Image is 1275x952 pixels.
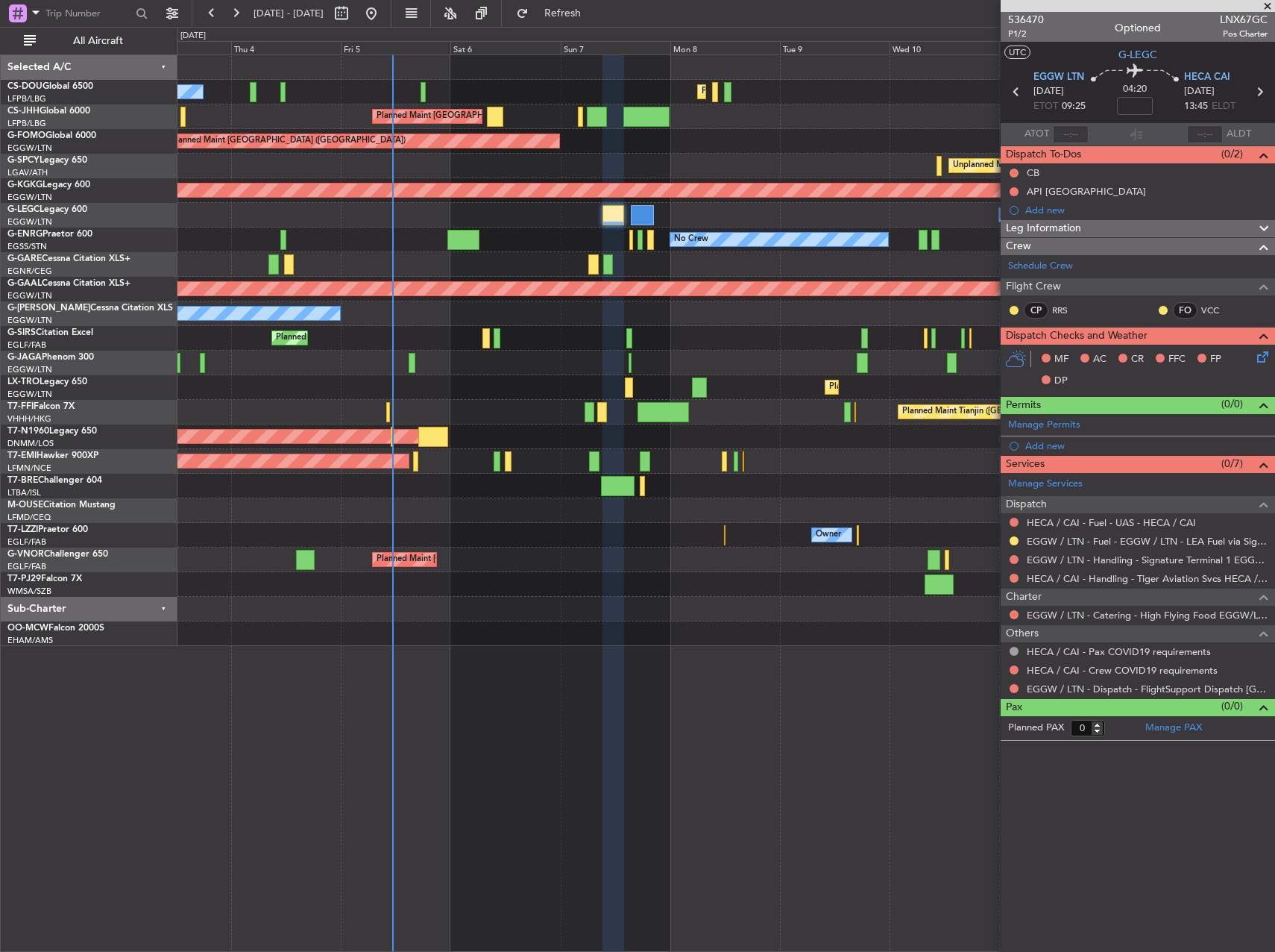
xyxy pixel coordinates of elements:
div: CP [1024,302,1048,319]
span: ATOT [1024,127,1049,142]
span: G-ENRG [7,230,42,239]
a: EGSS/STN [7,241,47,252]
div: Fri 5 [341,41,450,54]
div: Thu 4 [231,41,341,54]
div: No Crew [674,228,708,251]
span: Dispatch To-Dos [1006,146,1081,163]
span: Dispatch Checks and Weather [1006,328,1147,345]
a: EHAM/AMS [7,635,53,646]
div: CB [1027,166,1039,179]
label: Planned PAX [1008,721,1064,736]
span: MF [1054,352,1068,367]
span: Crew [1006,238,1031,255]
a: LFPB/LBG [7,118,46,129]
div: Planned Maint [GEOGRAPHIC_DATA] ([GEOGRAPHIC_DATA]) [702,81,936,103]
span: (0/0) [1221,396,1243,412]
span: T7-EMI [7,451,37,460]
div: Planned Maint Tianjin ([GEOGRAPHIC_DATA]) [902,401,1076,423]
a: M-OUSECitation Mustang [7,501,116,510]
span: 09:25 [1062,99,1086,114]
div: Tue 9 [780,41,890,54]
a: EGLF/FAB [7,561,46,572]
a: EGGW/LTN [7,290,52,301]
div: Wed 10 [890,41,999,54]
a: CS-DOUGlobal 6500 [7,82,93,91]
a: EGGW / LTN - Handling - Signature Terminal 1 EGGW / LTN [1027,554,1268,566]
a: G-KGKGLegacy 600 [7,181,90,190]
a: LFMN/NCE [7,463,51,474]
span: CR [1131,352,1144,367]
span: G-[PERSON_NAME] [7,304,90,313]
span: T7-PJ29 [7,574,41,583]
span: G-LEGC [1118,47,1157,63]
a: G-JAGAPhenom 300 [7,353,94,362]
a: EGGW/LTN [7,389,52,400]
a: EGLF/FAB [7,536,46,548]
a: Manage Permits [1008,418,1080,433]
div: Planned Maint Dusseldorf [829,376,927,398]
a: EGGW/LTN [7,216,52,228]
span: Dispatch [1006,496,1047,513]
span: Leg Information [1006,220,1081,237]
a: LGAV/ATH [7,167,48,178]
span: 04:20 [1123,82,1147,97]
a: EGNR/CEG [7,266,52,277]
span: CS-DOU [7,82,42,91]
div: FO [1173,302,1197,319]
div: Optioned [1115,20,1161,36]
a: OO-MCWFalcon 2000S [7,624,104,633]
a: RRS [1052,304,1086,317]
span: (0/2) [1221,146,1243,162]
a: EGLF/FAB [7,339,46,351]
span: EGGW LTN [1033,70,1084,85]
span: G-SIRS [7,328,36,337]
span: Pax [1006,699,1022,716]
button: UTC [1004,46,1030,59]
div: Planned Maint [GEOGRAPHIC_DATA] ([GEOGRAPHIC_DATA]) [171,130,406,152]
a: LX-TROLegacy 650 [7,378,87,386]
span: ELDT [1212,99,1235,114]
span: (0/0) [1221,698,1243,714]
a: HECA / CAI - Pax COVID19 requirements [1027,645,1211,658]
div: Planned Maint [GEOGRAPHIC_DATA] ([GEOGRAPHIC_DATA]) [377,105,611,128]
a: VCC [1201,304,1235,317]
a: T7-BREChallenger 604 [7,476,102,485]
span: T7-FFI [7,402,34,411]
div: [DATE] [180,30,206,43]
span: [DATE] - [DATE] [254,7,324,20]
input: Trip Number [45,2,131,25]
span: T7-BRE [7,476,38,485]
a: T7-PJ29Falcon 7X [7,574,82,583]
a: Manage PAX [1145,721,1202,736]
span: CS-JHH [7,107,40,116]
span: [DATE] [1033,84,1064,99]
a: T7-EMIHawker 900XP [7,451,98,460]
a: LTBA/ISL [7,487,41,498]
span: Pos Charter [1220,28,1268,40]
div: Unplanned Maint [GEOGRAPHIC_DATA] ([PERSON_NAME] Intl) [953,154,1194,177]
a: T7-FFIFalcon 7X [7,402,75,411]
div: Mon 8 [670,41,780,54]
div: Planned Maint [GEOGRAPHIC_DATA] ([GEOGRAPHIC_DATA]) [276,327,511,349]
span: Permits [1006,397,1041,414]
div: Sun 7 [561,41,670,54]
span: Charter [1006,589,1042,606]
a: Manage Services [1008,477,1083,492]
a: LFMD/CEQ [7,512,51,523]
span: Refresh [532,8,594,19]
span: OO-MCW [7,624,48,633]
span: G-FOMO [7,131,45,140]
a: WMSA/SZB [7,586,51,597]
a: G-VNORChallenger 650 [7,550,108,559]
span: AC [1093,352,1106,367]
a: HECA / CAI - Crew COVID19 requirements [1027,664,1218,677]
span: FFC [1168,352,1186,367]
span: M-OUSE [7,501,43,510]
a: G-FOMOGlobal 6000 [7,131,96,140]
a: EGGW/LTN [7,364,52,375]
div: Add new [1025,204,1268,216]
div: Thu 11 [999,41,1109,54]
span: G-JAGA [7,353,42,362]
a: HECA / CAI - Fuel - UAS - HECA / CAI [1027,516,1196,529]
a: T7-N1960Legacy 650 [7,427,97,436]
